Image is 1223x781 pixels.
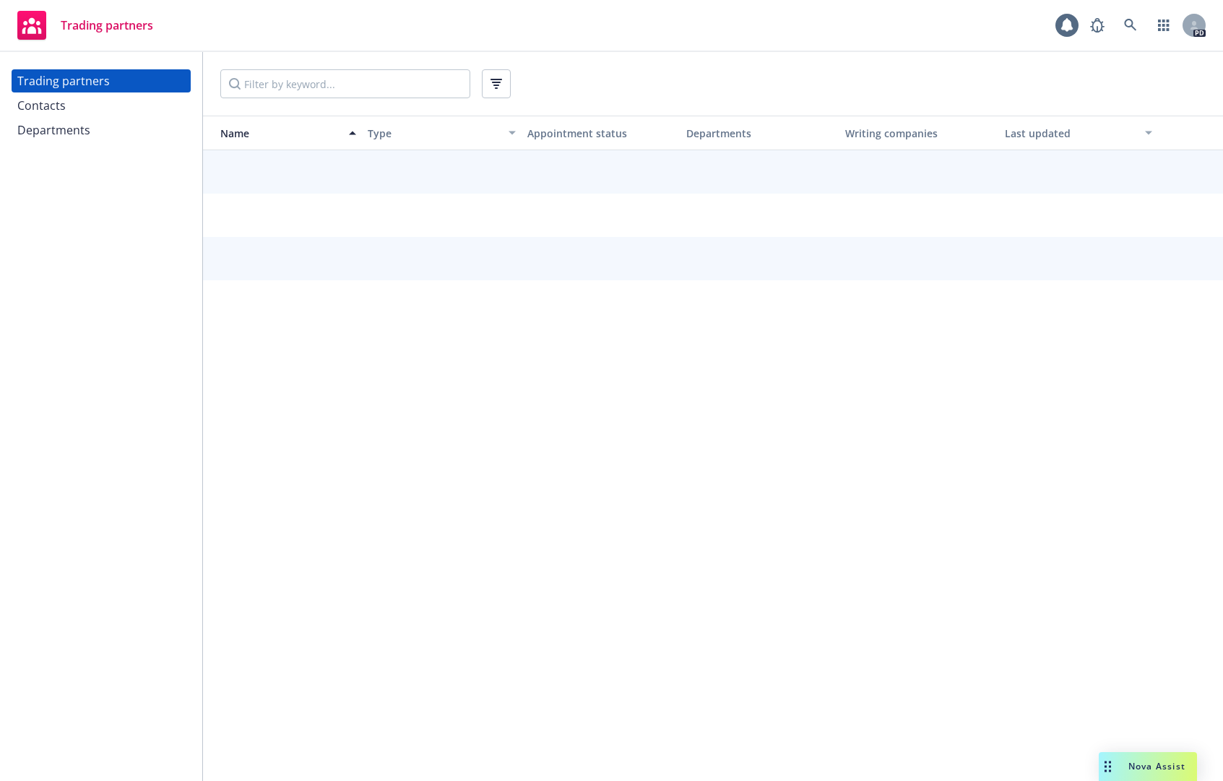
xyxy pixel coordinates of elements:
div: Writing companies [845,126,993,141]
div: Name [209,126,340,141]
button: Type [362,116,521,150]
a: Departments [12,118,191,142]
div: Drag to move [1099,752,1117,781]
a: Trading partners [12,69,191,92]
a: Search [1116,11,1145,40]
div: Appointment status [527,126,675,141]
span: Nova Assist [1128,760,1185,772]
button: Name [203,116,362,150]
a: Switch app [1149,11,1178,40]
a: Report a Bug [1083,11,1112,40]
div: Departments [686,126,834,141]
div: Trading partners [17,69,110,92]
button: Departments [680,116,839,150]
div: Contacts [17,94,66,117]
div: Type [368,126,499,141]
button: Appointment status [522,116,680,150]
span: Trading partners [61,20,153,31]
a: Trading partners [12,5,159,46]
input: Filter by keyword... [220,69,470,98]
div: Departments [17,118,90,142]
button: Last updated [999,116,1158,150]
a: Contacts [12,94,191,117]
button: Writing companies [839,116,998,150]
button: Nova Assist [1099,752,1197,781]
div: Last updated [1005,126,1136,141]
